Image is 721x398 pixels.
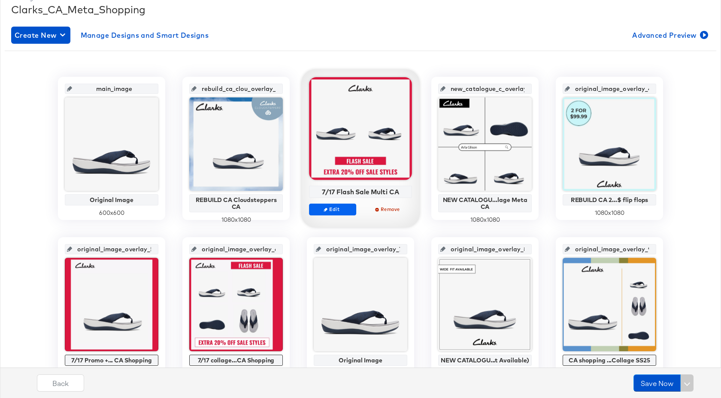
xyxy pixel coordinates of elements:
div: 600 x 600 [65,209,158,217]
span: Remove [369,206,408,212]
div: REBUILD CA 2...$ flip flops [565,196,654,203]
div: Original Image [67,196,156,203]
div: Clarks_CA_Meta_Shopping [11,2,710,17]
div: Original Image [316,357,405,364]
div: 7/17 Flash Sale Multi CA [312,188,410,196]
span: Advanced Preview [632,29,706,41]
span: Create New [15,29,67,41]
div: 1080 x 1080 [438,216,532,224]
div: 7/17 collage...CA Shopping [191,357,281,364]
div: 7/17 Promo +... CA Shopping [67,357,156,364]
button: Create New [11,27,70,44]
span: Manage Designs and Smart Designs [81,29,209,41]
div: NEW CATALOGU...t Available) [440,357,530,364]
button: Remove [365,203,412,215]
button: Advanced Preview [629,27,710,44]
button: Save Now [633,374,681,392]
button: Manage Designs and Smart Designs [77,27,212,44]
div: NEW CATALOGU...lage Meta CA [440,196,530,210]
div: 1080 x 1080 [563,209,656,217]
div: 1080 x 1080 [189,216,283,224]
div: CA shopping ...Collage SS25 [565,357,654,364]
div: REBUILD CA Cloudsteppers CA [191,196,281,210]
button: Edit [309,203,356,215]
span: Edit [313,206,352,212]
button: Back [37,374,84,392]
